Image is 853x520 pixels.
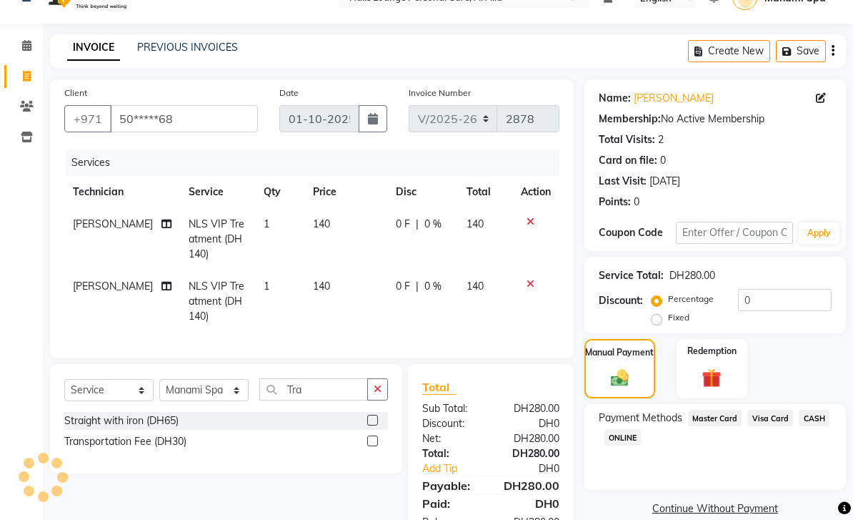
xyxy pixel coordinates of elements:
[599,225,677,240] div: Coupon Code
[304,176,387,208] th: Price
[396,217,410,232] span: 0 F
[255,176,304,208] th: Qty
[416,279,419,294] span: |
[599,195,631,210] div: Points:
[688,410,742,426] span: Master Card
[313,280,330,293] span: 140
[411,477,491,494] div: Payable:
[799,222,839,244] button: Apply
[668,311,689,324] label: Fixed
[669,268,715,283] div: DH280.00
[137,41,238,54] a: PREVIOUS INVOICES
[73,217,153,230] span: [PERSON_NAME]
[491,416,570,431] div: DH0
[599,132,655,147] div: Total Visits:
[411,446,491,461] div: Total:
[491,446,570,461] div: DH280.00
[110,105,258,132] input: Search by Name/Mobile/Email/Code
[776,40,826,62] button: Save
[64,413,179,428] div: Straight with iron (DH65)
[409,87,471,99] label: Invoice Number
[411,401,491,416] div: Sub Total:
[696,366,727,391] img: _gift.svg
[599,112,661,127] div: Membership:
[587,501,843,516] a: Continue Without Payment
[422,380,455,395] span: Total
[264,280,269,293] span: 1
[599,268,664,283] div: Service Total:
[491,431,570,446] div: DH280.00
[189,280,244,323] span: NLS VIP Treatment (DH140)
[467,217,484,230] span: 140
[424,217,442,232] span: 0 %
[67,35,120,61] a: INVOICE
[73,280,153,293] span: [PERSON_NAME]
[264,217,269,230] span: 1
[64,434,186,449] div: Transportation Fee (DH30)
[504,461,569,476] div: DH0
[599,293,643,308] div: Discount:
[411,461,504,476] a: Add Tip
[64,87,87,99] label: Client
[799,410,829,426] span: CASH
[387,176,458,208] th: Disc
[660,153,666,168] div: 0
[599,411,682,426] span: Payment Methods
[66,149,570,176] div: Services
[491,495,570,512] div: DH0
[585,346,654,359] label: Manual Payment
[64,105,111,132] button: +971
[604,429,642,446] span: ONLINE
[279,87,299,99] label: Date
[458,176,512,208] th: Total
[491,477,570,494] div: DH280.00
[747,410,793,426] span: Visa Card
[189,217,244,260] span: NLS VIP Treatment (DH140)
[649,174,680,189] div: [DATE]
[658,132,664,147] div: 2
[180,176,255,208] th: Service
[668,293,714,305] label: Percentage
[411,495,491,512] div: Paid:
[634,195,639,210] div: 0
[687,345,737,358] label: Redemption
[605,368,634,388] img: _cash.svg
[491,401,570,416] div: DH280.00
[599,153,657,168] div: Card on file:
[411,431,491,446] div: Net:
[512,176,559,208] th: Action
[634,91,714,106] a: [PERSON_NAME]
[64,176,180,208] th: Technician
[676,222,792,244] input: Enter Offer / Coupon Code
[599,112,832,127] div: No Active Membership
[411,416,491,431] div: Discount:
[259,378,368,401] input: Search or Scan
[396,279,410,294] span: 0 F
[599,174,647,189] div: Last Visit:
[599,91,631,106] div: Name:
[313,217,330,230] span: 140
[424,279,442,294] span: 0 %
[688,40,770,62] button: Create New
[416,217,419,232] span: |
[467,280,484,293] span: 140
